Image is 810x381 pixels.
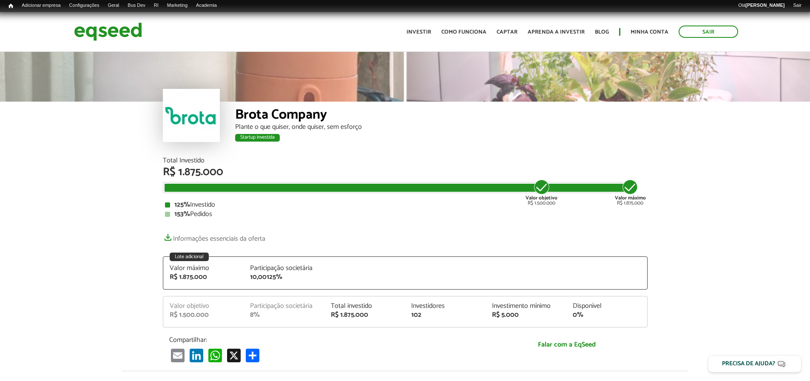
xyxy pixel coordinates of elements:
[526,194,557,202] strong: Valor objetivo
[250,303,318,310] div: Participação societária
[65,2,104,9] a: Configurações
[745,3,784,8] strong: [PERSON_NAME]
[250,265,318,272] div: Participação societária
[17,2,65,9] a: Adicionar empresa
[244,348,261,362] a: Compartilhar
[497,29,517,35] a: Captar
[492,312,560,318] div: R$ 5.000
[170,265,238,272] div: Valor máximo
[492,303,560,310] div: Investimento mínimo
[411,312,479,318] div: 102
[188,348,205,362] a: LinkedIn
[9,3,13,9] span: Início
[170,274,238,281] div: R$ 1.875.000
[174,208,190,220] strong: 153%
[207,348,224,362] a: WhatsApp
[123,2,150,9] a: Bus Dev
[163,157,648,164] div: Total Investido
[734,2,789,9] a: Olá[PERSON_NAME]
[235,134,280,142] div: Startup investida
[225,348,242,362] a: X
[250,274,318,281] div: 10,00125%
[631,29,668,35] a: Minha conta
[595,29,609,35] a: Blog
[528,29,585,35] a: Aprenda a investir
[165,202,645,208] div: Investido
[170,253,209,261] div: Lote adicional
[163,2,192,9] a: Marketing
[74,20,142,43] img: EqSeed
[573,303,641,310] div: Disponível
[163,167,648,178] div: R$ 1.875.000
[615,194,646,202] strong: Valor máximo
[411,303,479,310] div: Investidores
[235,108,648,124] div: Brota Company
[406,29,431,35] a: Investir
[789,2,806,9] a: Sair
[169,336,480,344] p: Compartilhar:
[526,179,557,206] div: R$ 1.500.000
[615,179,646,206] div: R$ 1.875.000
[331,312,399,318] div: R$ 1.875.000
[679,26,738,38] a: Sair
[170,312,238,318] div: R$ 1.500.000
[235,124,648,131] div: Plante o que quiser, onde quiser, sem esforço
[165,211,645,218] div: Pedidos
[250,312,318,318] div: 8%
[331,303,399,310] div: Total investido
[4,2,17,10] a: Início
[174,199,190,210] strong: 125%
[170,303,238,310] div: Valor objetivo
[441,29,486,35] a: Como funciona
[163,230,265,242] a: Informações essenciais da oferta
[492,336,641,353] a: Falar com a EqSeed
[169,348,186,362] a: Email
[103,2,123,9] a: Geral
[192,2,221,9] a: Academia
[573,312,641,318] div: 0%
[150,2,163,9] a: RI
